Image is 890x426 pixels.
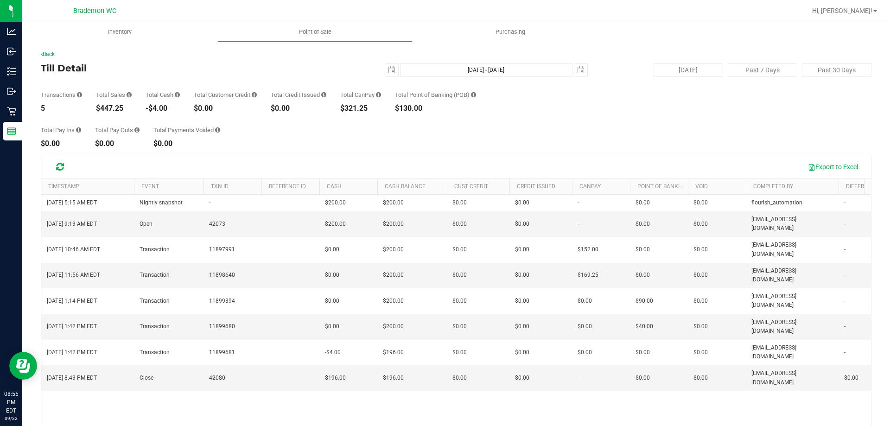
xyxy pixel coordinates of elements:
div: Total Sales [96,92,132,98]
span: [DATE] 11:56 AM EDT [47,271,100,280]
span: 42080 [209,374,225,382]
button: Export to Excel [802,159,864,175]
inline-svg: Retail [7,107,16,116]
span: [EMAIL_ADDRESS][DOMAIN_NAME] [751,292,833,310]
span: $40.00 [636,322,653,331]
span: $0.00 [452,271,467,280]
span: Point of Sale [286,28,344,36]
p: 09/22 [4,415,18,422]
span: 11899394 [209,297,235,305]
i: Sum of all successful, non-voided payment transaction amounts using CanPay (as well as manual Can... [376,92,381,98]
span: Open [140,220,153,229]
span: $200.00 [383,271,404,280]
span: $0.00 [515,271,529,280]
span: - [844,297,845,305]
div: $0.00 [41,140,81,147]
span: $0.00 [515,374,529,382]
span: 11897991 [209,245,235,254]
button: Past 7 Days [728,63,797,77]
span: $0.00 [515,297,529,305]
span: select [385,64,398,76]
span: -$4.00 [325,348,341,357]
inline-svg: Inventory [7,67,16,76]
span: $0.00 [452,297,467,305]
iframe: Resource center [9,352,37,380]
span: $0.00 [452,322,467,331]
i: Sum of all cash pay-ins added to the till within the date range. [76,127,81,133]
span: - [578,220,579,229]
div: $321.25 [340,105,381,112]
span: $0.00 [515,322,529,331]
span: $200.00 [383,245,404,254]
span: $196.00 [383,348,404,357]
div: Total Customer Credit [194,92,257,98]
button: Past 30 Days [802,63,871,77]
span: $0.00 [325,297,339,305]
span: - [844,198,845,207]
span: $200.00 [325,198,346,207]
span: $0.00 [452,220,467,229]
i: Sum of all successful, non-voided payment transaction amounts using account credit as the payment... [252,92,257,98]
span: Transaction [140,297,170,305]
span: $0.00 [636,198,650,207]
span: Inventory [95,28,144,36]
span: $0.00 [844,374,858,382]
span: 42073 [209,220,225,229]
span: $90.00 [636,297,653,305]
a: Purchasing [413,22,608,42]
span: Transaction [140,348,170,357]
span: [DATE] 1:42 PM EDT [47,348,97,357]
a: TXN ID [211,183,229,190]
div: Total Pay Outs [95,127,140,133]
span: $200.00 [383,220,404,229]
button: [DATE] [654,63,723,77]
span: $0.00 [452,245,467,254]
span: Hi, [PERSON_NAME]! [812,7,872,14]
span: - [844,348,845,357]
span: Purchasing [483,28,538,36]
span: [EMAIL_ADDRESS][DOMAIN_NAME] [751,318,833,336]
span: $0.00 [693,220,708,229]
span: Transaction [140,322,170,331]
span: flourish_automation [751,198,802,207]
span: 11899680 [209,322,235,331]
div: $0.00 [194,105,257,112]
span: [EMAIL_ADDRESS][DOMAIN_NAME] [751,343,833,361]
a: Event [141,183,159,190]
i: Sum of all successful, non-voided payment transaction amounts (excluding tips and transaction fee... [127,92,132,98]
div: Total Pay Ins [41,127,81,133]
a: Cust Credit [454,183,488,190]
span: - [844,245,845,254]
div: $0.00 [271,105,326,112]
span: $200.00 [383,297,404,305]
span: - [844,271,845,280]
i: Sum of all voided payment transaction amounts (excluding tips and transaction fees) within the da... [215,127,220,133]
span: [DATE] 1:42 PM EDT [47,322,97,331]
div: Total Cash [146,92,180,98]
span: - [844,322,845,331]
div: $0.00 [153,140,220,147]
span: $0.00 [578,297,592,305]
span: - [578,374,579,382]
a: Inventory [22,22,217,42]
span: $0.00 [325,322,339,331]
span: $200.00 [325,220,346,229]
div: $0.00 [95,140,140,147]
span: [DATE] 9:13 AM EDT [47,220,97,229]
span: $0.00 [636,348,650,357]
span: $0.00 [693,297,708,305]
span: $0.00 [515,220,529,229]
a: Point of Banking (POB) [637,183,703,190]
span: $0.00 [636,374,650,382]
span: Close [140,374,153,382]
span: [DATE] 5:15 AM EDT [47,198,97,207]
span: $0.00 [693,374,708,382]
span: [DATE] 8:43 PM EDT [47,374,97,382]
span: $0.00 [325,245,339,254]
span: $0.00 [693,245,708,254]
span: select [574,64,587,76]
span: $200.00 [383,198,404,207]
div: Total Point of Banking (POB) [395,92,476,98]
span: [DATE] 1:14 PM EDT [47,297,97,305]
span: 11898640 [209,271,235,280]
